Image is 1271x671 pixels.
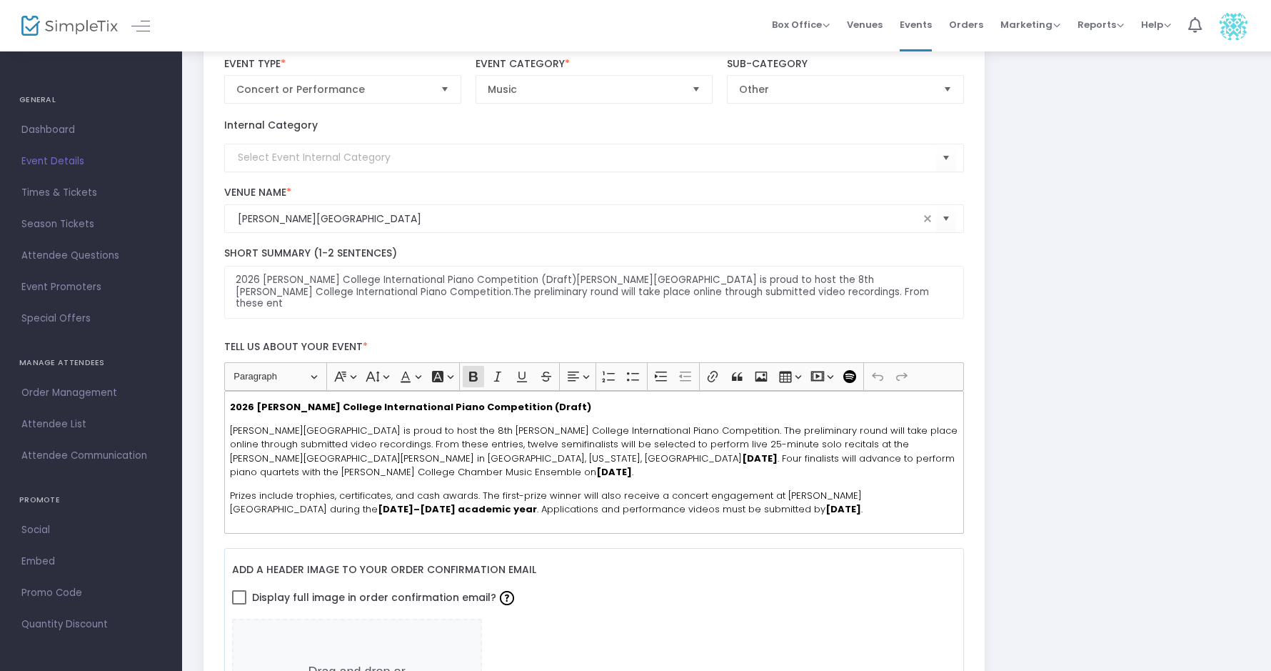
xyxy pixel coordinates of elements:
div: Editor toolbar [224,362,965,391]
span: Box Office [772,18,830,31]
span: Music [488,82,681,96]
strong: [DATE] [596,465,632,479]
span: Orders [949,6,983,43]
input: Select Event Internal Category [238,150,937,165]
span: Short Summary (1-2 Sentences) [224,246,397,260]
strong: [DATE]–[DATE] academic year [378,502,537,516]
input: Select Venue [238,212,920,227]
label: Venue Name [224,187,965,199]
span: Order Management [21,384,161,402]
span: Times & Tickets [21,184,161,202]
button: Select [936,204,956,234]
img: question-mark [500,591,514,605]
h4: GENERAL [19,86,163,114]
span: Embed [21,552,161,571]
span: Events [900,6,932,43]
button: Select [936,143,956,172]
h4: PROMOTE [19,486,163,515]
button: Select [686,76,706,103]
label: Internal Category [224,118,318,133]
span: Social [21,521,161,540]
span: Paragraph [233,368,308,385]
strong: 2026 [PERSON_NAME] College International Piano Competition (Draft) [230,400,591,414]
span: Dashboard [21,121,161,139]
label: Sub-Category [727,58,965,71]
span: Event Promoters [21,278,161,297]
label: Add a header image to your order confirmation email [232,556,536,585]
strong: [DATE] [825,502,861,516]
span: Event Details [21,152,161,171]
button: Select [435,76,455,103]
strong: [DATE] [742,452,778,465]
span: Season Tickets [21,215,161,234]
span: Help [1141,18,1171,31]
span: Prizes include trophies, certificates, and cash awards. The first-prize winner will also receive ... [230,489,863,517]
div: Rich Text Editor, main [224,391,965,534]
span: Promo Code [21,584,161,602]
span: Venues [847,6,883,43]
span: Attendee Communication [21,447,161,465]
span: clear [919,210,936,227]
span: Display full image in order confirmation email? [252,585,518,610]
span: Concert or Performance [236,82,430,96]
label: Event Type [224,58,462,71]
label: Tell us about your event [217,333,971,362]
span: Reports [1077,18,1124,31]
button: Select [938,76,958,103]
span: Marketing [1000,18,1060,31]
button: Paragraph [227,366,323,388]
span: Attendee Questions [21,247,161,265]
span: [PERSON_NAME][GEOGRAPHIC_DATA] is proud to host the 8th [PERSON_NAME] College International Piano... [230,424,958,479]
span: Special Offers [21,309,161,328]
h4: MANAGE ATTENDEES [19,349,163,377]
span: Other [739,82,933,96]
span: Quantity Discount [21,615,161,634]
span: Attendee List [21,415,161,434]
label: Event Category [476,58,713,71]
